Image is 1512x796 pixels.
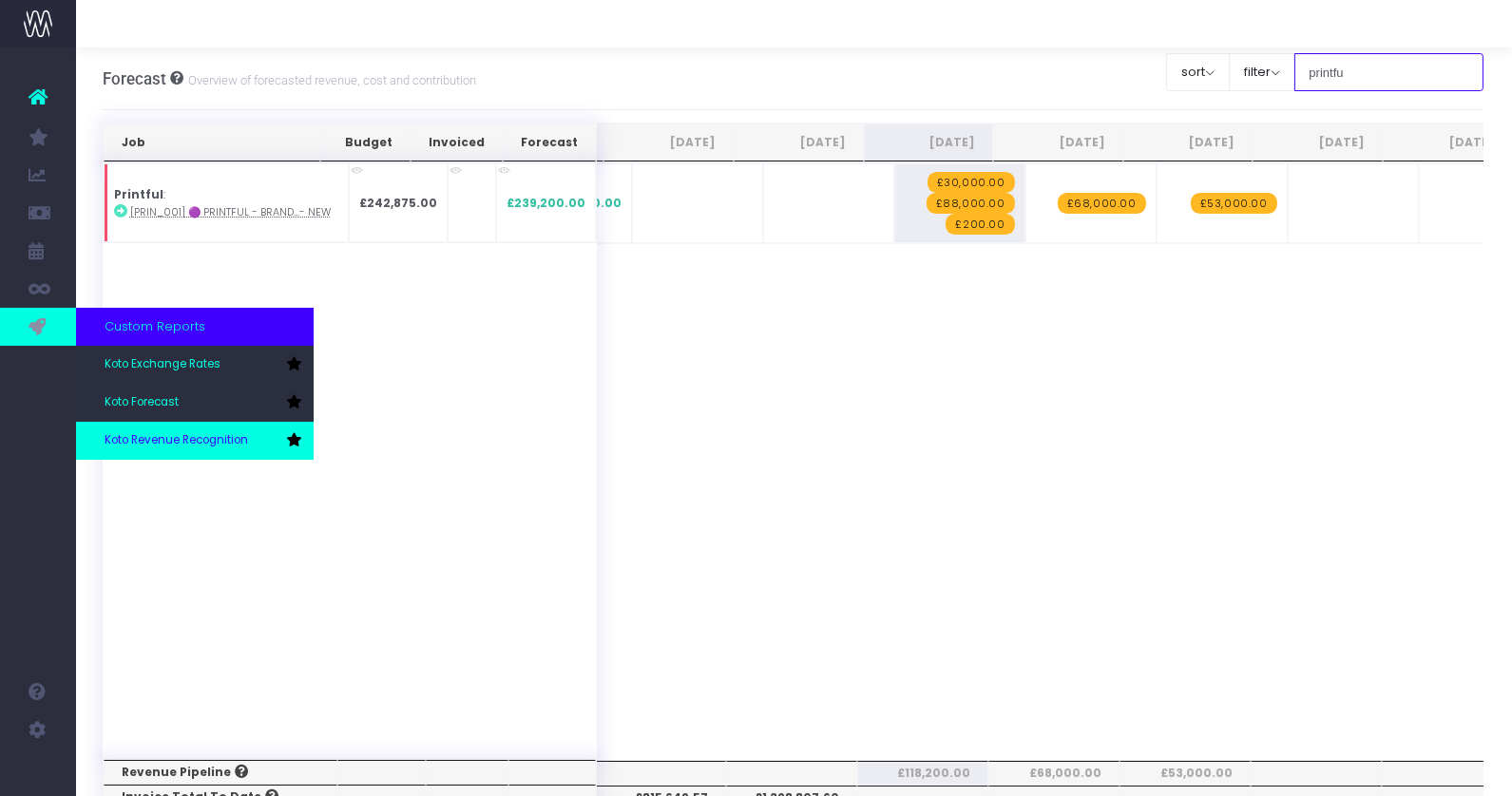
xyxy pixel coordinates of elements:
[507,195,585,212] span: £239,200.00
[927,193,1015,214] span: wayahead Revenue Forecast Item
[503,123,596,161] th: Forecast
[857,761,988,786] th: £118,200.00
[104,123,320,161] th: Job: activate to sort column ascending
[1294,53,1484,91] input: Search...
[734,123,864,161] th: Aug 25: activate to sort column ascending
[1166,53,1230,91] button: sort
[946,214,1014,235] span: wayahead Revenue Forecast Item
[603,123,734,161] th: Jul 25: activate to sort column ascending
[76,384,314,422] a: Koto Forecast
[103,69,166,88] span: Forecast
[130,205,331,219] abbr: [PRIN_001] 🟣 Printful - Brand and Product Sprint - New
[183,69,476,88] small: Overview of forecasted revenue, cost and contribution
[76,422,314,460] a: Koto Revenue Recognition
[105,317,205,336] span: Custom Reports
[988,761,1120,786] th: £68,000.00
[105,394,179,411] span: Koto Forecast
[928,172,1015,193] span: wayahead Revenue Forecast Item
[320,123,411,161] th: Budget
[24,758,52,787] img: images/default_profile_image.png
[114,186,163,202] strong: Printful
[864,123,994,161] th: Sep 25: activate to sort column ascending
[104,760,337,785] th: Revenue Pipeline
[1229,53,1295,91] button: filter
[105,432,248,449] span: Koto Revenue Recognition
[104,163,349,242] td: :
[1123,123,1254,161] th: Nov 25: activate to sort column ascending
[1120,761,1251,786] th: £53,000.00
[1191,193,1277,214] span: wayahead Revenue Forecast Item
[359,195,437,211] strong: £242,875.00
[993,123,1123,161] th: Oct 25: activate to sort column ascending
[105,356,220,373] span: Koto Exchange Rates
[411,123,503,161] th: Invoiced
[76,346,314,384] a: Koto Exchange Rates
[1253,123,1383,161] th: Dec 25: activate to sort column ascending
[1058,193,1146,214] span: wayahead Revenue Forecast Item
